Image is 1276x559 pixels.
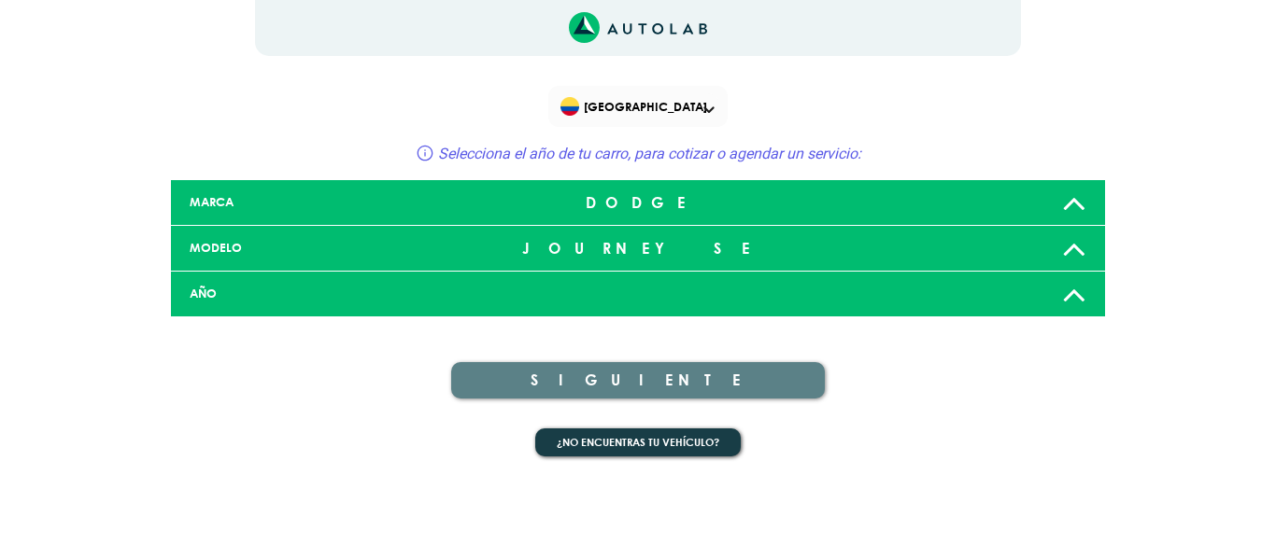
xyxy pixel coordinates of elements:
[569,18,708,35] a: Link al sitio de autolab
[438,145,861,162] span: Selecciona el año de tu carro, para cotizar o agendar un servicio:
[535,428,741,457] button: ¿No encuentras tu vehículo?
[176,285,484,302] div: AÑO
[171,180,1105,226] a: MARCA DODGE
[171,226,1105,272] a: MODELO JOURNEY SE
[484,184,792,221] div: DODGE
[484,230,792,267] div: JOURNEY SE
[560,97,579,116] img: Flag of COLOMBIA
[548,86,728,127] div: Flag of COLOMBIA[GEOGRAPHIC_DATA]
[176,193,484,211] div: MARCA
[560,93,720,119] span: [GEOGRAPHIC_DATA]
[451,362,825,398] button: SIGUIENTE
[171,272,1105,317] a: AÑO
[176,239,484,257] div: MODELO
